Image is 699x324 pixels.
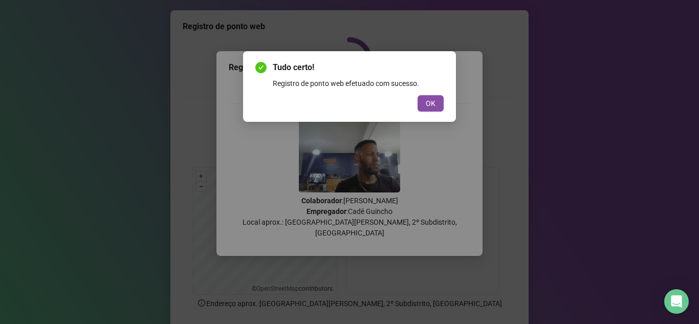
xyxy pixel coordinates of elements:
span: check-circle [255,62,267,73]
div: Open Intercom Messenger [664,289,689,314]
button: OK [418,95,444,112]
div: Registro de ponto web efetuado com sucesso. [273,78,444,89]
span: Tudo certo! [273,61,444,74]
span: OK [426,98,435,109]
